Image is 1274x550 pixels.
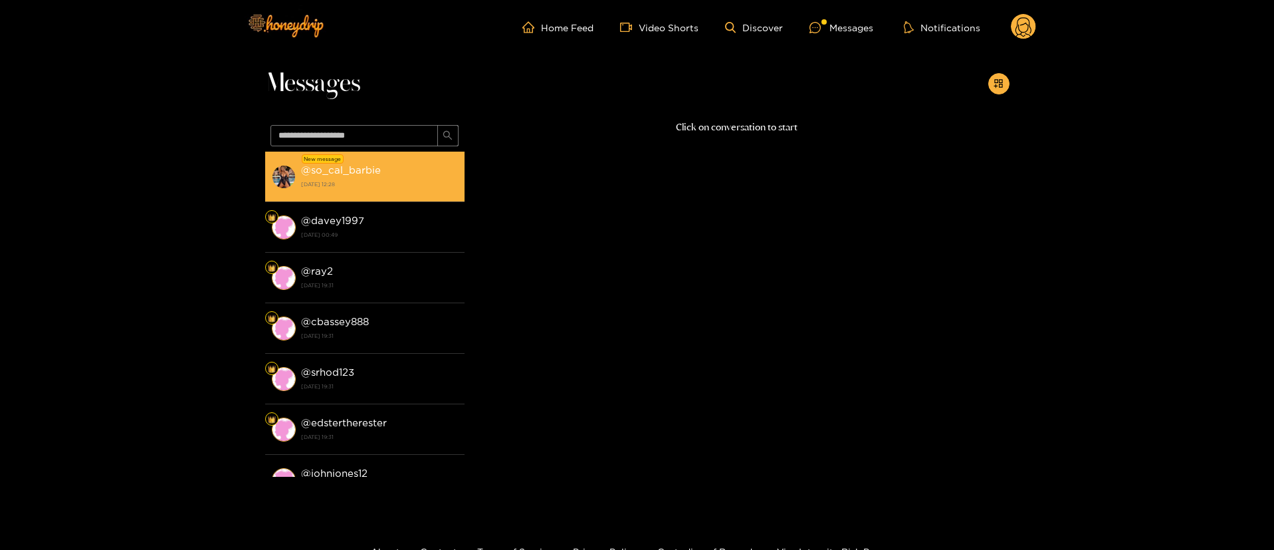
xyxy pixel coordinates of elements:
[268,264,276,272] img: Fan Level
[301,164,381,176] strong: @ so_cal_barbie
[522,21,541,33] span: home
[301,380,458,392] strong: [DATE] 19:31
[301,178,458,190] strong: [DATE] 12:28
[268,315,276,323] img: Fan Level
[301,330,458,342] strong: [DATE] 19:31
[268,365,276,373] img: Fan Level
[900,21,984,34] button: Notifications
[272,317,296,341] img: conversation
[443,130,453,142] span: search
[272,165,296,189] img: conversation
[272,266,296,290] img: conversation
[994,78,1004,90] span: appstore-add
[988,73,1009,94] button: appstore-add
[301,229,458,241] strong: [DATE] 00:49
[301,265,333,277] strong: @ ray2
[301,468,368,479] strong: @ johnjones12
[301,279,458,291] strong: [DATE] 19:31
[620,21,639,33] span: video-camera
[268,416,276,424] img: Fan Level
[301,366,354,378] strong: @ srhod123
[301,215,364,226] strong: @ davey1997
[272,418,296,442] img: conversation
[302,154,344,164] div: New message
[268,213,276,221] img: Fan Level
[809,20,873,35] div: Messages
[620,21,698,33] a: Video Shorts
[437,125,459,146] button: search
[272,468,296,492] img: conversation
[301,417,387,428] strong: @ edstertherester
[272,215,296,239] img: conversation
[522,21,593,33] a: Home Feed
[301,316,369,327] strong: @ cbassey888
[301,431,458,443] strong: [DATE] 19:31
[465,120,1009,135] p: Click on conversation to start
[272,367,296,391] img: conversation
[725,22,783,33] a: Discover
[265,68,360,100] span: Messages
